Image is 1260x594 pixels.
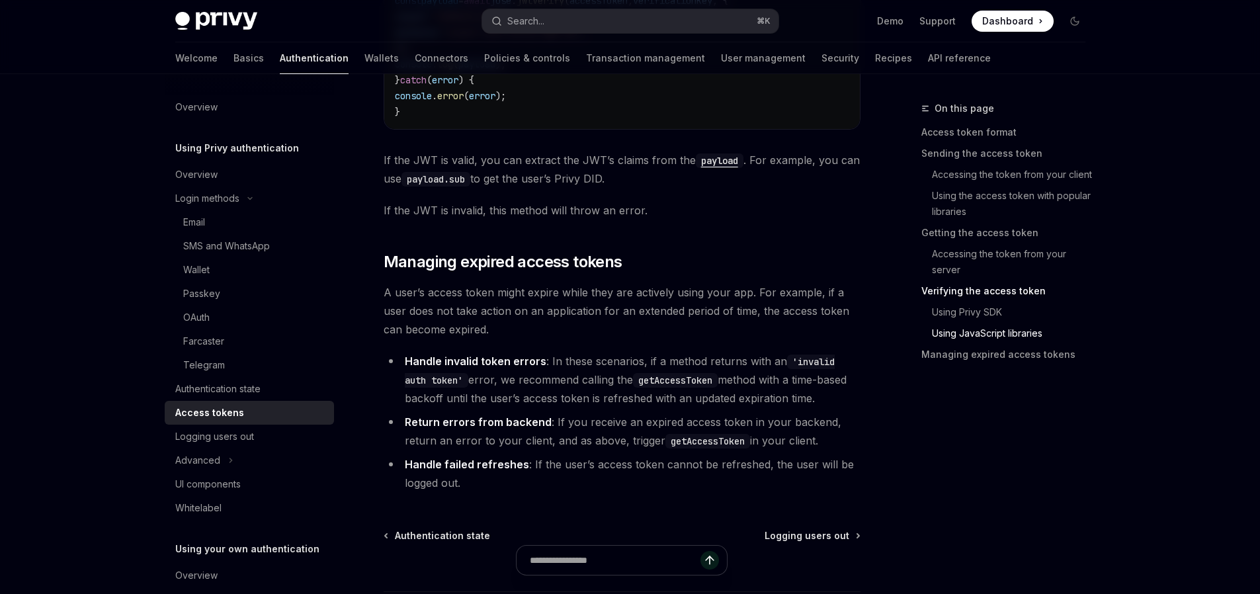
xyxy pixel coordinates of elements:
[165,234,334,258] a: SMS and WhatsApp
[175,167,218,183] div: Overview
[395,529,490,542] span: Authentication state
[175,12,257,30] img: dark logo
[384,352,861,407] li: : In these scenarios, if a method returns with an error, we recommend calling the method with a t...
[405,415,552,429] strong: Return errors from backend
[384,201,861,220] span: If the JWT is invalid, this method will throw an error.
[165,163,334,187] a: Overview
[405,355,835,388] code: 'invalid auth token'
[183,357,225,373] div: Telegram
[384,283,861,339] span: A user’s access token might expire while they are actively using your app. For example, if a user...
[384,413,861,450] li: : If you receive an expired access token in your backend, return an error to your client, and as ...
[921,243,1096,280] a: Accessing the token from your server
[165,187,334,210] button: Toggle Login methods section
[165,329,334,353] a: Farcaster
[696,153,743,168] code: payload
[385,529,490,542] a: Authentication state
[175,568,218,583] div: Overview
[165,425,334,448] a: Logging users out
[921,143,1096,164] a: Sending the access token
[400,74,427,86] span: catch
[183,262,210,278] div: Wallet
[921,302,1096,323] a: Using Privy SDK
[175,429,254,445] div: Logging users out
[495,90,506,102] span: );
[165,95,334,119] a: Overview
[183,214,205,230] div: Email
[821,42,859,74] a: Security
[165,401,334,425] a: Access tokens
[405,458,529,471] strong: Handle failed refreshes
[175,140,299,156] h5: Using Privy authentication
[165,258,334,282] a: Wallet
[165,564,334,587] a: Overview
[921,185,1096,222] a: Using the access token with popular libraries
[464,90,469,102] span: (
[165,210,334,234] a: Email
[233,42,264,74] a: Basics
[921,222,1096,243] a: Getting the access token
[175,191,239,206] div: Login methods
[183,333,224,349] div: Farcaster
[165,448,334,472] button: Toggle Advanced section
[405,355,546,368] strong: Handle invalid token errors
[700,551,719,570] button: Send message
[432,74,458,86] span: error
[395,106,400,118] span: }
[928,42,991,74] a: API reference
[972,11,1054,32] a: Dashboard
[665,434,750,448] code: getAccessToken
[165,353,334,377] a: Telegram
[280,42,349,74] a: Authentication
[921,280,1096,302] a: Verifying the access token
[765,529,859,542] a: Logging users out
[875,42,912,74] a: Recipes
[921,323,1096,344] a: Using JavaScript libraries
[183,238,270,254] div: SMS and WhatsApp
[364,42,399,74] a: Wallets
[175,541,319,557] h5: Using your own authentication
[427,74,432,86] span: (
[437,90,464,102] span: error
[586,42,705,74] a: Transaction management
[530,546,700,575] input: Ask a question...
[982,15,1033,28] span: Dashboard
[469,90,495,102] span: error
[175,42,218,74] a: Welcome
[765,529,849,542] span: Logging users out
[921,122,1096,143] a: Access token format
[165,496,334,520] a: Whitelabel
[721,42,806,74] a: User management
[175,405,244,421] div: Access tokens
[384,251,622,273] span: Managing expired access tokens
[482,9,778,33] button: Open search
[507,13,544,29] div: Search...
[395,90,432,102] span: console
[921,164,1096,185] a: Accessing the token from your client
[175,99,218,115] div: Overview
[175,476,241,492] div: UI components
[384,455,861,492] li: : If the user’s access token cannot be refreshed, the user will be logged out.
[877,15,903,28] a: Demo
[919,15,956,28] a: Support
[175,500,222,516] div: Whitelabel
[175,452,220,468] div: Advanced
[1064,11,1085,32] button: Toggle dark mode
[484,42,570,74] a: Policies & controls
[165,282,334,306] a: Passkey
[935,101,994,116] span: On this page
[183,310,210,325] div: OAuth
[395,74,400,86] span: }
[165,306,334,329] a: OAuth
[165,377,334,401] a: Authentication state
[458,74,474,86] span: ) {
[415,42,468,74] a: Connectors
[401,172,470,187] code: payload.sub
[633,373,718,388] code: getAccessToken
[432,90,437,102] span: .
[175,381,261,397] div: Authentication state
[183,286,220,302] div: Passkey
[696,153,743,167] a: payload
[757,16,771,26] span: ⌘ K
[921,344,1096,365] a: Managing expired access tokens
[384,151,861,188] span: If the JWT is valid, you can extract the JWT’s claims from the . For example, you can use to get ...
